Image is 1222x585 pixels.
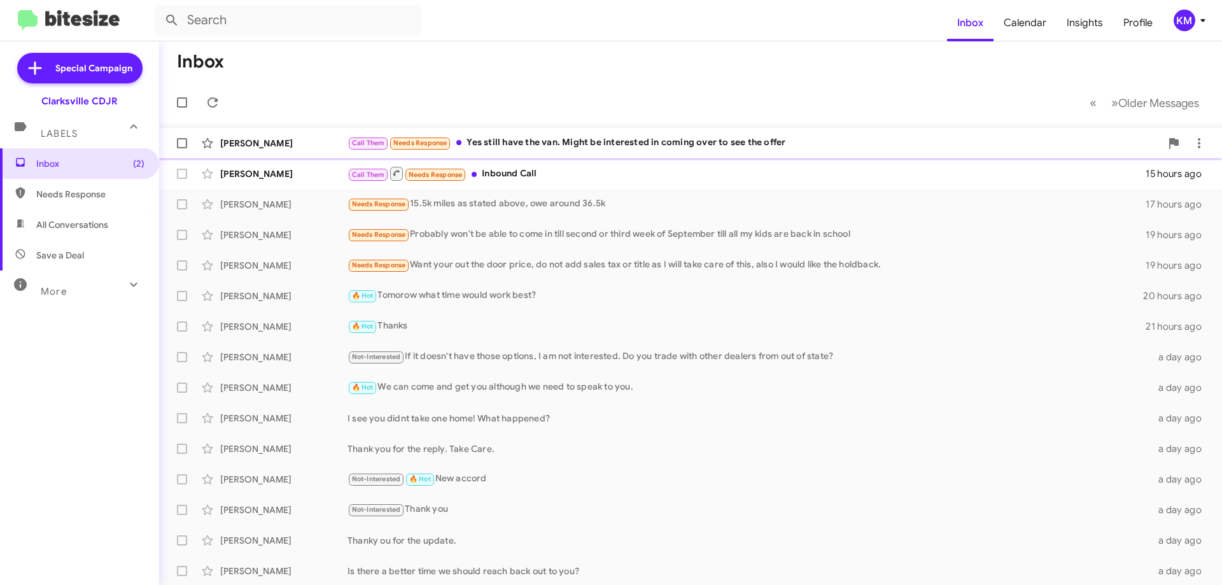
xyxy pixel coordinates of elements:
span: Special Campaign [55,62,132,74]
span: Save a Deal [36,249,84,262]
span: 🔥 Hot [352,383,374,391]
div: 15 hours ago [1146,167,1212,180]
div: Thank you for the reply. Take Care. [348,442,1151,455]
div: a day ago [1151,351,1212,363]
div: 21 hours ago [1146,320,1212,333]
div: [PERSON_NAME] [220,534,348,547]
span: 🔥 Hot [352,322,374,330]
span: Needs Response [36,188,144,201]
div: [PERSON_NAME] [220,565,348,577]
div: 19 hours ago [1146,229,1212,241]
span: Needs Response [393,139,447,147]
button: KM [1163,10,1208,31]
div: [PERSON_NAME] [220,167,348,180]
div: [PERSON_NAME] [220,473,348,486]
span: Needs Response [352,200,406,208]
button: Next [1104,90,1207,116]
div: a day ago [1151,504,1212,516]
a: Insights [1057,4,1113,41]
span: Not-Interested [352,353,401,361]
div: Thanky ou for the update. [348,534,1151,547]
div: 17 hours ago [1146,198,1212,211]
div: 20 hours ago [1143,290,1212,302]
div: I see you didnt take one home! What happened? [348,412,1151,425]
div: [PERSON_NAME] [220,412,348,425]
div: a day ago [1151,565,1212,577]
div: [PERSON_NAME] [220,351,348,363]
div: KM [1174,10,1195,31]
span: Needs Response [409,171,463,179]
div: [PERSON_NAME] [220,259,348,272]
span: Not-Interested [352,505,401,514]
button: Previous [1082,90,1104,116]
div: We can come and get you although we need to speak to you. [348,380,1151,395]
div: Is there a better time we should reach back out to you? [348,565,1151,577]
div: Clarksville CDJR [41,95,118,108]
div: 15.5k miles as stated above, owe around 36.5k [348,197,1146,211]
div: 19 hours ago [1146,259,1212,272]
div: [PERSON_NAME] [220,198,348,211]
div: a day ago [1151,442,1212,455]
a: Profile [1113,4,1163,41]
span: Older Messages [1118,96,1199,110]
span: Call Them [352,139,385,147]
div: a day ago [1151,473,1212,486]
span: Needs Response [352,261,406,269]
div: Want your out the door price, do not add sales tax or title as I will take care of this, also I w... [348,258,1146,272]
span: Labels [41,128,78,139]
div: If it doesn't have those options, I am not interested. Do you trade with other dealers from out o... [348,349,1151,364]
div: Thank you [348,502,1151,517]
div: Thanks [348,319,1146,334]
span: » [1111,95,1118,111]
div: Inbound Call [348,166,1146,181]
div: a day ago [1151,534,1212,547]
span: Needs Response [352,230,406,239]
div: Yes still have the van. Might be interested in coming over to see the offer [348,136,1161,150]
span: 🔥 Hot [352,292,374,300]
nav: Page navigation example [1083,90,1207,116]
span: All Conversations [36,218,108,231]
a: Special Campaign [17,53,143,83]
span: « [1090,95,1097,111]
span: More [41,286,67,297]
div: Probably won't be able to come in till second or third week of September till all my kids are bac... [348,227,1146,242]
a: Inbox [947,4,994,41]
div: [PERSON_NAME] [220,381,348,394]
span: 🔥 Hot [409,475,431,483]
span: (2) [133,157,144,170]
div: a day ago [1151,412,1212,425]
a: Calendar [994,4,1057,41]
div: [PERSON_NAME] [220,137,348,150]
div: Tomorow what time would work best? [348,288,1143,303]
span: Call Them [352,171,385,179]
div: [PERSON_NAME] [220,504,348,516]
h1: Inbox [177,52,224,72]
div: [PERSON_NAME] [220,229,348,241]
input: Search [154,5,421,36]
div: New accord [348,472,1151,486]
div: [PERSON_NAME] [220,442,348,455]
div: a day ago [1151,381,1212,394]
span: Inbox [36,157,144,170]
div: [PERSON_NAME] [220,290,348,302]
div: [PERSON_NAME] [220,320,348,333]
span: Not-Interested [352,475,401,483]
